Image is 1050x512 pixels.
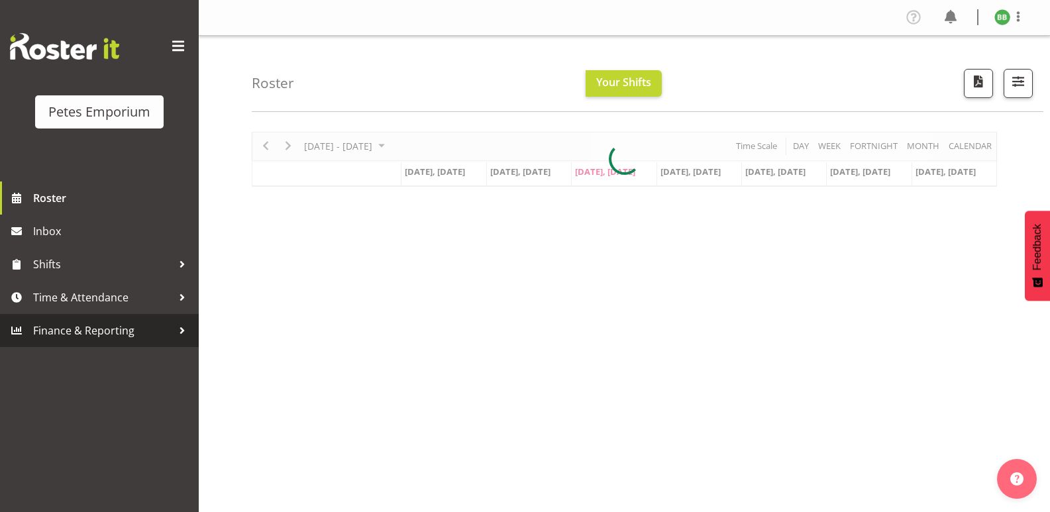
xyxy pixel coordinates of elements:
span: Your Shifts [596,75,651,89]
span: Roster [33,188,192,208]
span: Shifts [33,254,172,274]
button: Your Shifts [586,70,662,97]
button: Download a PDF of the roster according to the set date range. [964,69,993,98]
span: Finance & Reporting [33,321,172,340]
img: beena-bist9974.jpg [994,9,1010,25]
h4: Roster [252,76,294,91]
button: Filter Shifts [1004,69,1033,98]
span: Inbox [33,221,192,241]
img: Rosterit website logo [10,33,119,60]
div: Petes Emporium [48,102,150,122]
span: Time & Attendance [33,287,172,307]
button: Feedback - Show survey [1025,211,1050,301]
span: Feedback [1031,224,1043,270]
img: help-xxl-2.png [1010,472,1024,486]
